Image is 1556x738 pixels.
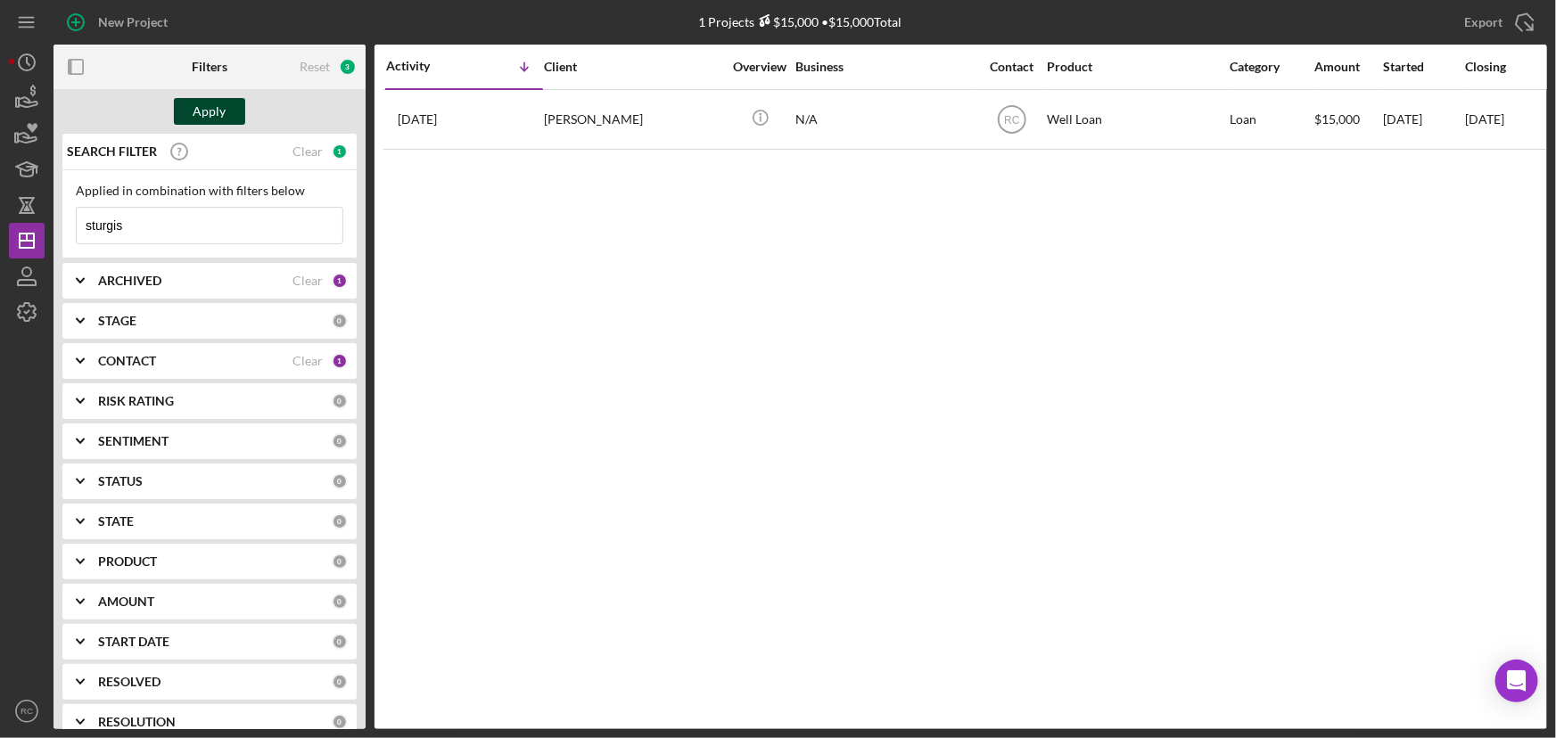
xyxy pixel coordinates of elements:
b: ARCHIVED [98,274,161,288]
div: [DATE] [1383,91,1463,148]
div: Client [544,60,722,74]
b: START DATE [98,635,169,649]
div: Business [795,60,974,74]
div: 0 [332,433,348,449]
div: Open Intercom Messenger [1495,660,1538,702]
b: CONTACT [98,354,156,368]
div: Export [1464,4,1502,40]
b: RESOLVED [98,675,161,689]
div: 0 [332,313,348,329]
div: 0 [332,393,348,409]
text: RC [21,707,33,717]
b: STAGE [98,314,136,328]
div: Apply [193,98,226,125]
div: Amount [1314,60,1381,74]
b: STATUS [98,474,143,488]
div: 3 [339,58,357,76]
div: 1 [332,273,348,289]
div: 0 [332,714,348,730]
span: $15,000 [1314,111,1360,127]
div: Clear [292,354,323,368]
div: New Project [98,4,168,40]
b: STATE [98,514,134,529]
div: Product [1047,60,1225,74]
div: Contact [978,60,1045,74]
div: Clear [292,144,323,159]
div: 0 [332,473,348,489]
div: 1 [332,353,348,369]
b: SEARCH FILTER [67,144,157,159]
div: 0 [332,513,348,529]
button: RC [9,693,45,729]
div: 0 [332,594,348,610]
div: 1 [332,143,348,160]
div: Well Loan [1047,91,1225,148]
div: N/A [795,91,974,148]
div: $15,000 [754,14,819,29]
div: Reset [300,60,330,74]
div: Clear [292,274,323,288]
div: Activity [386,59,465,73]
b: RESOLUTION [98,715,176,729]
time: 2025-07-30 20:57 [398,112,437,127]
div: 0 [332,553,348,570]
button: New Project [54,4,185,40]
button: Apply [174,98,245,125]
div: [PERSON_NAME] [544,91,722,148]
div: Category [1230,60,1313,74]
time: [DATE] [1465,111,1504,127]
button: Export [1446,4,1547,40]
div: 0 [332,634,348,650]
div: Started [1383,60,1463,74]
div: Loan [1230,91,1313,148]
b: Filters [192,60,227,74]
b: PRODUCT [98,554,157,569]
div: 0 [332,674,348,690]
b: SENTIMENT [98,434,169,448]
b: RISK RATING [98,394,174,408]
text: RC [1004,113,1020,126]
div: Overview [727,60,794,74]
div: 1 Projects • $15,000 Total [698,14,901,29]
div: Applied in combination with filters below [76,184,343,198]
b: AMOUNT [98,594,154,609]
